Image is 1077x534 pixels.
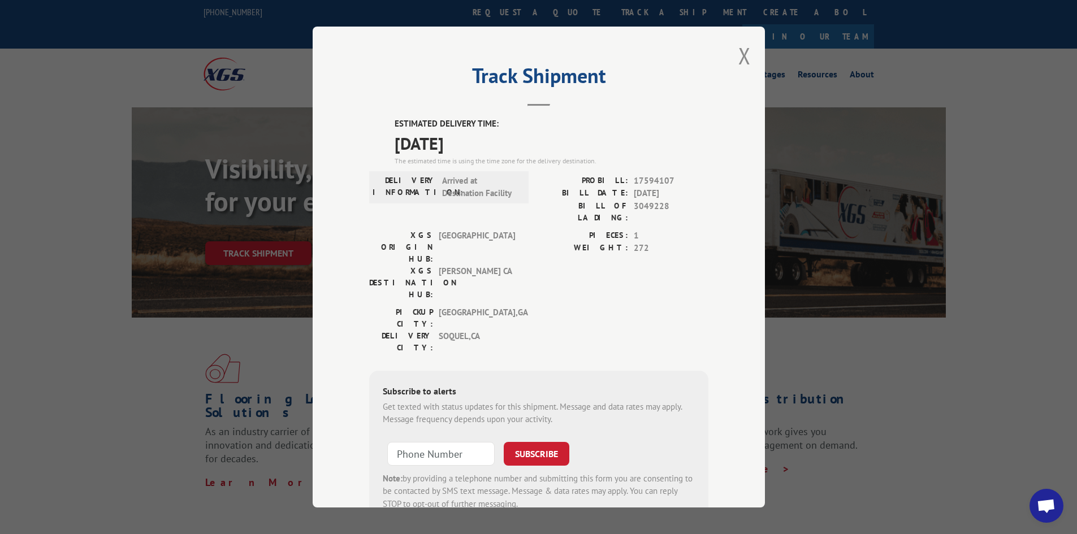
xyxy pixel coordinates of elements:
span: [PERSON_NAME] CA [439,265,515,301]
span: [DATE] [395,131,708,156]
div: Get texted with status updates for this shipment. Message and data rates may apply. Message frequ... [383,401,695,426]
span: SOQUEL , CA [439,330,515,354]
button: Close modal [738,41,751,71]
label: DELIVERY CITY: [369,330,433,354]
label: PIECES: [539,229,628,242]
span: 17594107 [634,175,708,188]
label: XGS ORIGIN HUB: [369,229,433,265]
label: DELIVERY INFORMATION: [373,175,436,200]
button: SUBSCRIBE [504,442,569,466]
input: Phone Number [387,442,495,466]
span: 1 [634,229,708,242]
div: Subscribe to alerts [383,384,695,401]
div: Open chat [1030,489,1063,523]
label: WEIGHT: [539,242,628,255]
h2: Track Shipment [369,68,708,89]
label: PICKUP CITY: [369,306,433,330]
label: XGS DESTINATION HUB: [369,265,433,301]
span: [DATE] [634,187,708,200]
span: [GEOGRAPHIC_DATA] [439,229,515,265]
label: BILL DATE: [539,187,628,200]
span: [GEOGRAPHIC_DATA] , GA [439,306,515,330]
label: BILL OF LADING: [539,200,628,224]
strong: Note: [383,473,403,484]
span: 272 [634,242,708,255]
span: 3049228 [634,200,708,224]
label: PROBILL: [539,175,628,188]
div: by providing a telephone number and submitting this form you are consenting to be contacted by SM... [383,472,695,511]
span: Arrived at Destination Facility [442,175,518,200]
div: The estimated time is using the time zone for the delivery destination. [395,156,708,166]
label: ESTIMATED DELIVERY TIME: [395,118,708,131]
